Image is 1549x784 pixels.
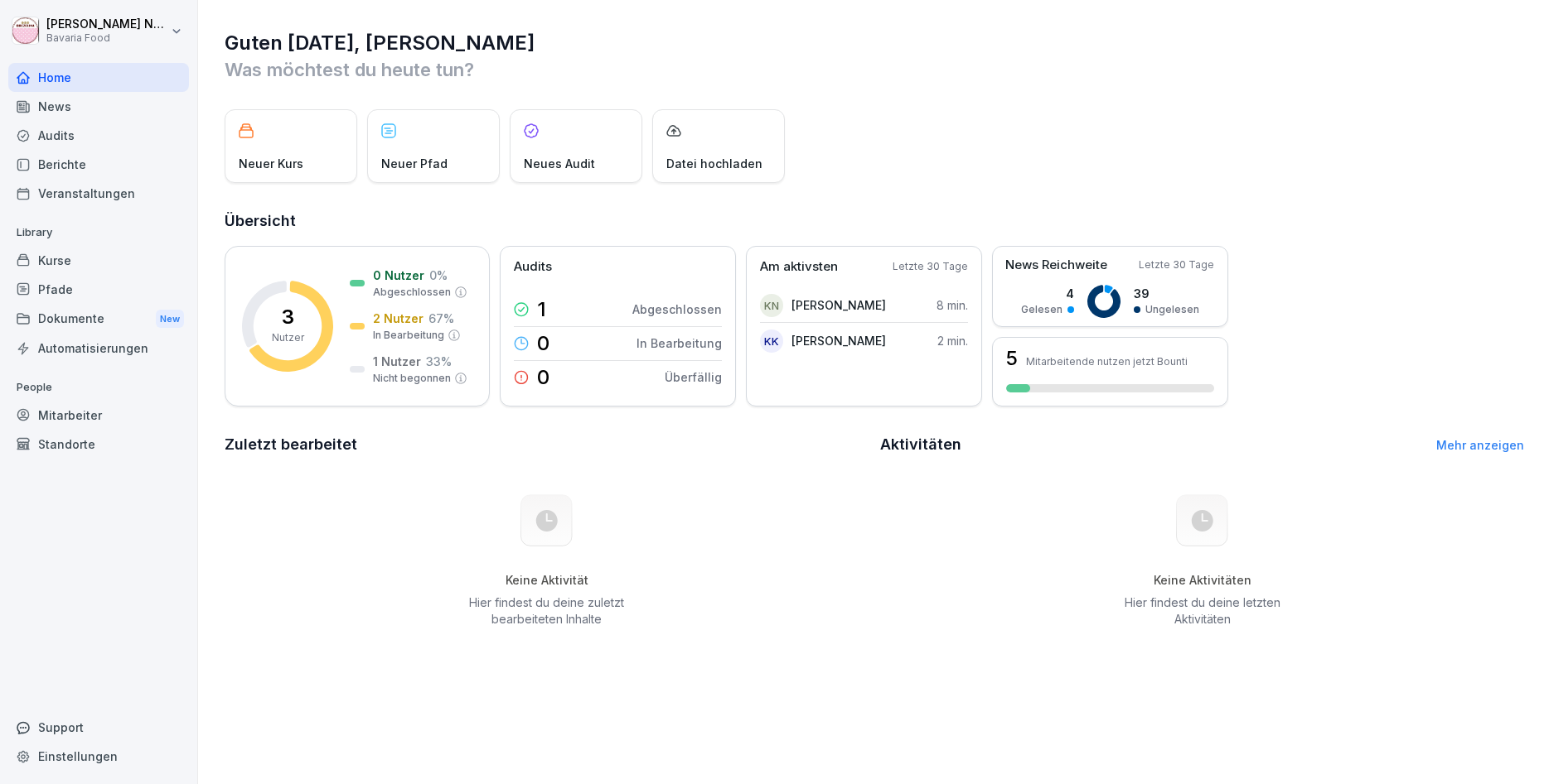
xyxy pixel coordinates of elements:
p: 8 min. [937,296,968,314]
p: Letzte 30 Tage [1139,257,1214,272]
a: Berichte [8,150,189,179]
p: Neuer Kurs [239,155,303,172]
p: 1 Nutzer [373,353,421,370]
p: [PERSON_NAME] Neurohr [46,17,167,31]
a: Einstellungen [8,742,189,771]
div: KK [760,329,783,353]
p: Ungelesen [1145,302,1199,317]
p: Überfällig [665,368,722,386]
p: People [8,374,189,401]
p: Audits [514,257,552,277]
p: Nicht begonnen [373,371,451,386]
div: New [156,310,184,329]
p: 1 [537,300,546,320]
h2: Zuletzt bearbeitet [225,433,869,456]
a: Mehr anzeigen [1436,438,1524,452]
a: Pfade [8,275,189,304]
p: 0 [537,334,549,354]
p: Bavaria Food [46,32,167,44]
p: [PERSON_NAME] [791,332,886,349]
p: In Bearbeitung [637,334,722,352]
p: Gelesen [1021,302,1063,317]
h3: 5 [1006,349,1018,368]
a: Automatisierungen [8,334,189,363]
h1: Guten [DATE], [PERSON_NAME] [225,30,1524,56]
p: Abgeschlossen [632,301,722,318]
p: Hier findest du deine zuletzt bearbeiteten Inhalte [463,594,631,628]
p: Neuer Pfad [381,155,448,172]
a: News [8,92,189,121]
p: Library [8,219,189,246]
h5: Keine Aktivitäten [1119,573,1286,588]
a: Veranstaltungen [8,179,189,208]
p: 0 Nutzer [373,267,424,284]
p: [PERSON_NAME] [791,296,886,314]
p: Hier findest du deine letzten Aktivitäten [1119,594,1286,628]
p: 3 [282,307,294,327]
p: 0 [537,368,549,387]
a: Audits [8,121,189,150]
h2: Übersicht [225,209,1524,233]
a: Home [8,63,189,92]
div: Dokumente [8,304,189,334]
p: 4 [1021,285,1074,302]
p: Abgeschlossen [373,285,451,300]
a: Standorte [8,430,189,459]
p: Mitarbeitende nutzen jetzt Bounti [1026,355,1188,368]
p: 0 % [429,267,448,284]
p: In Bearbeitung [373,328,444,343]
p: Neues Audit [524,155,595,172]
p: Nutzer [272,330,304,345]
p: 33 % [426,353,452,370]
p: Was möchtest du heute tun? [225,56,1524,83]
h5: Keine Aktivität [463,573,631,588]
a: DokumenteNew [8,304,189,334]
p: 67 % [428,310,454,327]
p: Am aktivsten [760,257,838,277]
p: 2 min. [937,332,968,349]
p: News Reichweite [1005,256,1107,275]
p: 39 [1134,285,1199,302]
p: 2 Nutzer [373,310,424,327]
a: Mitarbeiter [8,401,189,430]
div: Support [8,713,189,742]
p: Letzte 30 Tage [893,259,968,274]
p: Datei hochladen [666,155,762,172]
a: Kurse [8,246,189,275]
h2: Aktivitäten [880,433,961,456]
div: KN [760,294,783,317]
